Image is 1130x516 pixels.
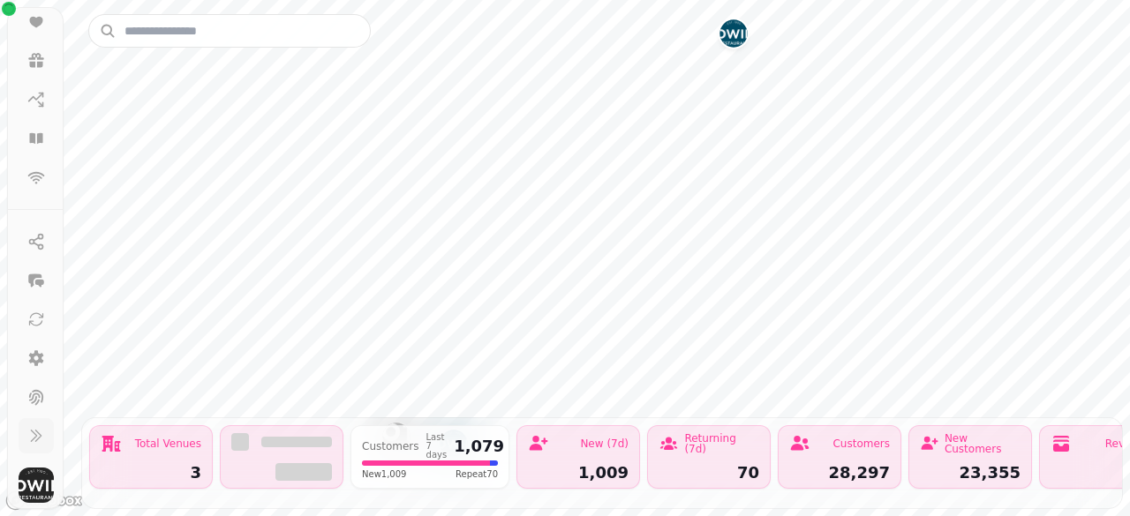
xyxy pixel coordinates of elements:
[945,433,1021,454] div: New Customers
[580,438,629,449] div: New (7d)
[456,467,498,481] span: Repeat 70
[528,465,629,481] div: 1,009
[15,467,57,503] button: User avatar
[101,465,201,481] div: 3
[920,465,1021,481] div: 23,355
[789,465,890,481] div: 28,297
[454,438,504,454] div: 1,079
[426,433,448,460] div: Last 7 days
[135,438,201,449] div: Total Venues
[684,433,759,454] div: Returning (7d)
[659,465,759,481] div: 70
[832,438,890,449] div: Customers
[5,490,83,511] a: Mapbox logo
[362,467,406,481] span: New 1,009
[362,441,419,452] div: Customers
[19,467,54,503] img: User avatar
